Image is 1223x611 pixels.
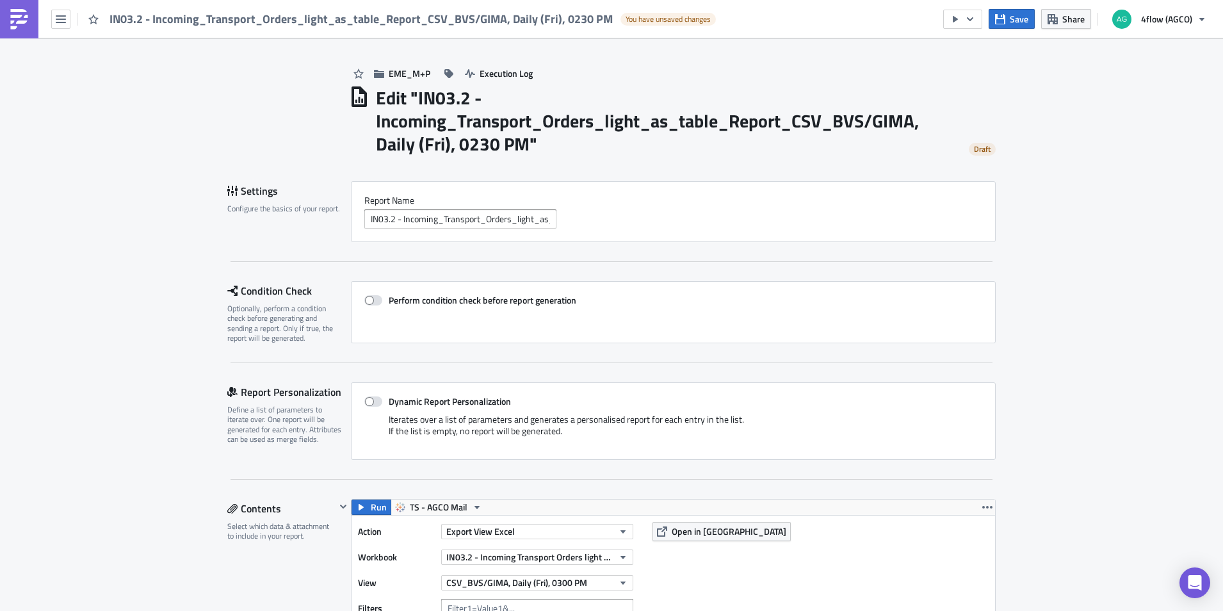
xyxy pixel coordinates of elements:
span: IN03.2 - Incoming Transport Orders light as table Report BVS/GIM [446,550,613,564]
p: Your 4flow management team [5,47,611,58]
button: TS - AGCO Mail [391,500,487,515]
img: PushMetrics [9,9,29,29]
span: IN03.2 - Incoming_Transport_Orders_light_as_table_Report_CSV_BVS/GIMA, Daily (Fri), 0230 PM [109,12,614,26]
div: Select which data & attachment to include in your report. [227,521,336,541]
div: Define a list of parameters to iterate over. One report will be generated for each entry. Attribu... [227,405,343,444]
img: Avatar [1111,8,1133,30]
strong: Perform condition check before report generation [389,293,576,307]
p: +++ 4flow - Supply Chain Management Consulting, Software and Services +++ _________________ 4flow... [5,61,611,113]
div: Configure the basics of your report. [227,204,343,213]
div: Condition Check [227,281,351,300]
div: Optionally, perform a condition check before generating and sending a report. Only if true, the r... [227,304,343,343]
button: Export View Excel [441,524,633,539]
span: Run [371,500,387,515]
span: CSV_BVS/GIMA, Daily (Fri), 0300 PM [446,576,587,589]
button: Save [989,9,1035,29]
button: Run [352,500,391,515]
button: CSV_BVS/GIMA, Daily (Fri), 0300 PM [441,575,633,591]
button: Share [1041,9,1091,29]
button: 4flow (AGCO) [1105,5,1213,33]
p: please find attached the incoming shipments report for AGCO [PERSON_NAME] and [PERSON_NAME] for t... [5,19,611,29]
div: Open Intercom Messenger [1179,567,1210,598]
button: IN03.2 - Incoming Transport Orders light as table Report BVS/GIM [441,550,633,565]
span: Execution Log [480,67,533,80]
p: Best regards, [5,33,611,44]
div: Settings [227,181,351,200]
div: Contents [227,499,336,518]
span: EME_M+P [389,67,430,80]
span: Share [1062,12,1085,26]
button: Hide content [336,499,351,514]
div: Iterates over a list of parameters and generates a personalised report for each entry in the list... [364,414,982,446]
label: View [358,573,435,592]
h1: Edit " IN03.2 - Incoming_Transport_Orders_light_as_table_Report_CSV_BVS/GIMA, Daily (Fri), 0230 PM " [376,86,959,156]
span: Open in [GEOGRAPHIC_DATA] [672,525,786,538]
div: Report Personalization [227,382,351,402]
p: Dear all, [5,5,611,15]
span: You have unsaved changes [626,14,711,24]
strong: Dynamic Report Personalization [389,395,511,408]
label: Workbook [358,548,435,567]
button: Open in [GEOGRAPHIC_DATA] [652,522,791,541]
span: Export View Excel [446,525,515,538]
p: 4flow management GmbH [STREET_ADDRESS] 10587 [GEOGRAPHIC_DATA] [GEOGRAPHIC_DATA] [5,117,611,158]
label: Report Nam﻿e [364,195,982,206]
button: EME_M+P [368,63,437,83]
span: Save [1010,12,1028,26]
button: Execution Log [458,63,539,83]
span: TS - AGCO Mail [410,500,467,515]
label: Action [358,522,435,541]
body: Rich Text Area. Press ALT-0 for help. [5,5,611,196]
span: 4flow (AGCO) [1141,12,1192,26]
span: Draft [974,144,991,154]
